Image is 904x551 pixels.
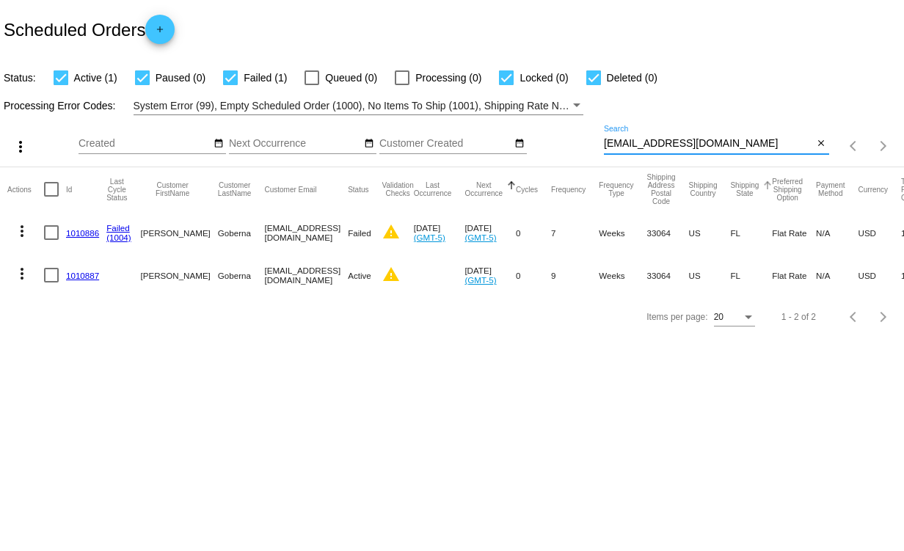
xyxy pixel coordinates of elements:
[647,254,689,296] mat-cell: 33064
[382,167,414,211] mat-header-cell: Validation Checks
[516,254,551,296] mat-cell: 0
[4,72,36,84] span: Status:
[520,69,568,87] span: Locked (0)
[13,265,31,282] mat-icon: more_vert
[348,228,371,238] span: Failed
[66,271,99,280] a: 1010887
[816,211,858,254] mat-cell: N/A
[414,211,465,254] mat-cell: [DATE]
[599,211,646,254] mat-cell: Weeks
[244,69,287,87] span: Failed (1)
[140,254,217,296] mat-cell: [PERSON_NAME]
[325,69,377,87] span: Queued (0)
[414,181,452,197] button: Change sorting for LastOccurrenceUtc
[4,100,116,112] span: Processing Error Codes:
[714,312,723,322] span: 20
[730,181,759,197] button: Change sorting for ShippingState
[382,223,400,241] mat-icon: warning
[859,254,902,296] mat-cell: USD
[772,211,816,254] mat-cell: Flat Rate
[348,185,368,194] button: Change sorting for Status
[859,185,889,194] button: Change sorting for CurrencyIso
[869,131,898,161] button: Next page
[140,181,204,197] button: Change sorting for CustomerFirstName
[816,254,858,296] mat-cell: N/A
[13,222,31,240] mat-icon: more_vert
[599,254,646,296] mat-cell: Weeks
[689,254,731,296] mat-cell: US
[134,97,584,115] mat-select: Filter by Processing Error Codes
[551,185,586,194] button: Change sorting for Frequency
[214,138,224,150] mat-icon: date_range
[379,138,511,150] input: Customer Created
[415,69,481,87] span: Processing (0)
[689,211,731,254] mat-cell: US
[414,233,445,242] a: (GMT-5)
[869,302,898,332] button: Next page
[464,254,516,296] mat-cell: [DATE]
[839,131,869,161] button: Previous page
[730,211,772,254] mat-cell: FL
[816,138,826,150] mat-icon: close
[464,233,496,242] a: (GMT-5)
[607,69,657,87] span: Deleted (0)
[814,136,829,152] button: Clear
[551,211,599,254] mat-cell: 7
[464,275,496,285] a: (GMT-5)
[646,312,707,322] div: Items per page:
[859,211,902,254] mat-cell: USD
[106,223,130,233] a: Failed
[264,185,316,194] button: Change sorting for CustomerEmail
[772,254,816,296] mat-cell: Flat Rate
[264,254,348,296] mat-cell: [EMAIL_ADDRESS][DOMAIN_NAME]
[151,24,169,42] mat-icon: add
[772,178,803,202] button: Change sorting for PreferredShippingOption
[229,138,361,150] input: Next Occurrence
[551,254,599,296] mat-cell: 9
[348,271,371,280] span: Active
[106,178,127,202] button: Change sorting for LastProcessingCycleId
[516,185,538,194] button: Change sorting for Cycles
[156,69,205,87] span: Paused (0)
[816,181,845,197] button: Change sorting for PaymentMethod.Type
[647,211,689,254] mat-cell: 33064
[464,211,516,254] mat-cell: [DATE]
[781,312,816,322] div: 1 - 2 of 2
[514,138,525,150] mat-icon: date_range
[382,266,400,283] mat-icon: warning
[218,211,265,254] mat-cell: Goberna
[264,211,348,254] mat-cell: [EMAIL_ADDRESS][DOMAIN_NAME]
[730,254,772,296] mat-cell: FL
[66,228,99,238] a: 1010886
[364,138,374,150] mat-icon: date_range
[12,138,29,156] mat-icon: more_vert
[647,173,676,205] button: Change sorting for ShippingPostcode
[7,167,44,211] mat-header-cell: Actions
[79,138,211,150] input: Created
[106,233,131,242] a: (1004)
[66,185,72,194] button: Change sorting for Id
[714,313,755,323] mat-select: Items per page:
[4,15,175,44] h2: Scheduled Orders
[218,254,265,296] mat-cell: Goberna
[516,211,551,254] mat-cell: 0
[74,69,117,87] span: Active (1)
[140,211,217,254] mat-cell: [PERSON_NAME]
[464,181,503,197] button: Change sorting for NextOccurrenceUtc
[689,181,718,197] button: Change sorting for ShippingCountry
[599,181,633,197] button: Change sorting for FrequencyType
[604,138,814,150] input: Search
[218,181,252,197] button: Change sorting for CustomerLastName
[839,302,869,332] button: Previous page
